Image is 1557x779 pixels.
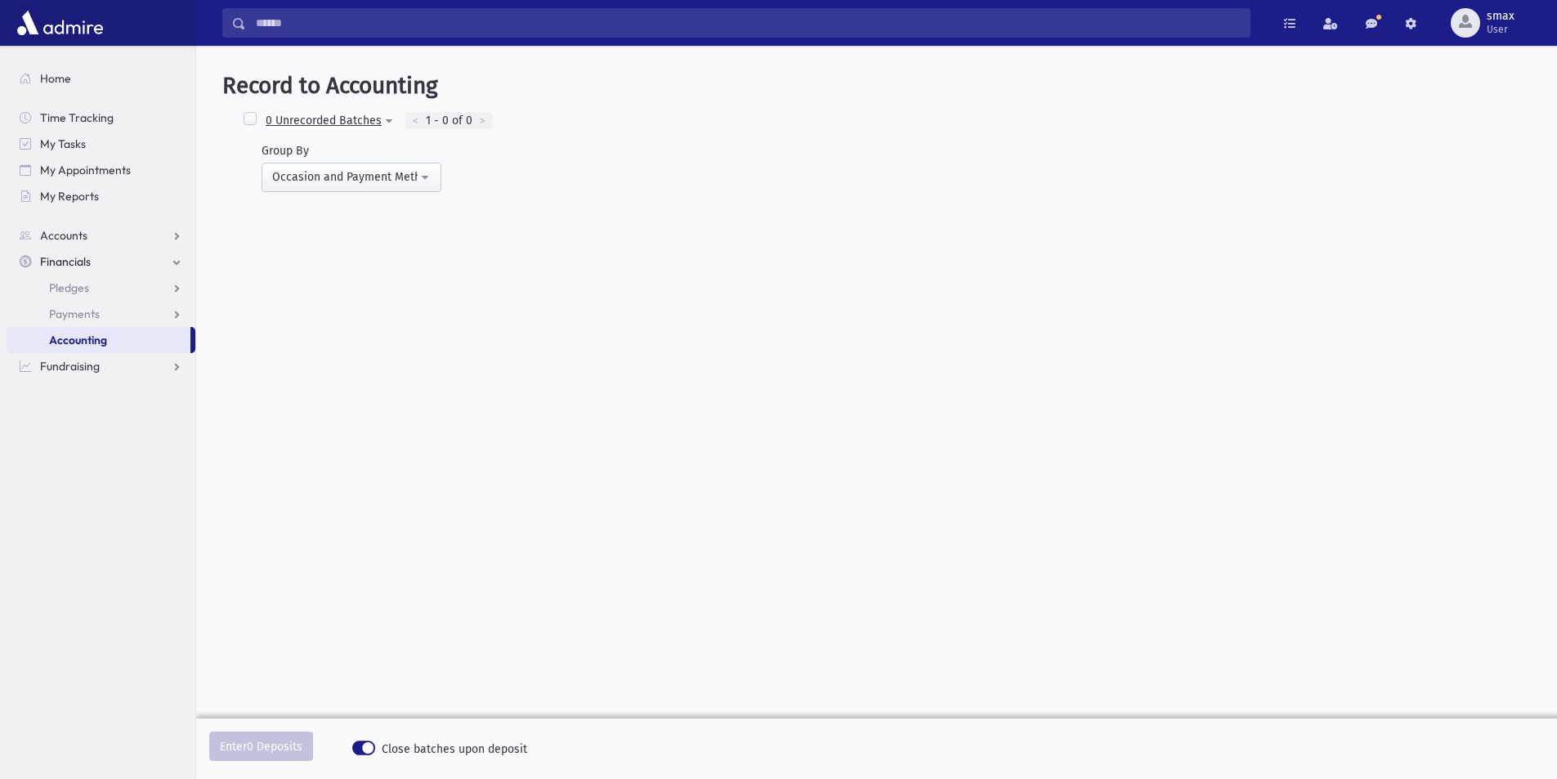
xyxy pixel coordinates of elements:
span: Close batches upon deposit [382,741,527,758]
button: Enter0 Deposits [209,732,313,761]
div: Occasion and Payment Method [272,168,418,186]
span: My Tasks [40,137,86,151]
span: Home [40,71,71,86]
div: Group By [262,142,441,159]
img: AdmirePro [13,7,107,39]
span: My Reports [40,189,99,204]
button: 0 Unrecorded Batches [265,106,405,136]
div: 0 Unrecorded Batches [266,112,382,129]
span: Financials [40,254,91,269]
a: Accounting [7,327,190,353]
a: Financials [7,248,195,275]
div: < [405,112,426,130]
span: Accounting [49,333,107,347]
span: 0 Deposits [247,740,302,754]
span: smax [1487,10,1514,23]
a: My Appointments [7,157,195,183]
input: Search [246,8,1250,38]
span: My Appointments [40,163,131,177]
span: Pledges [49,280,89,295]
a: Home [7,65,195,92]
a: Fundraising [7,353,195,379]
a: Pledges [7,275,195,301]
button: Occasion and Payment Method [262,163,441,192]
a: My Tasks [7,131,195,157]
span: 1 - 0 of 0 [426,112,472,129]
span: Fundraising [40,359,100,374]
span: Accounts [40,228,87,243]
a: Accounts [7,222,195,248]
span: Record to Accounting [222,72,438,99]
div: > [472,112,493,130]
span: Payments [49,307,100,321]
span: User [1487,23,1514,36]
span: Time Tracking [40,110,114,125]
a: Payments [7,301,195,327]
a: My Reports [7,183,195,209]
a: Time Tracking [7,105,195,131]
